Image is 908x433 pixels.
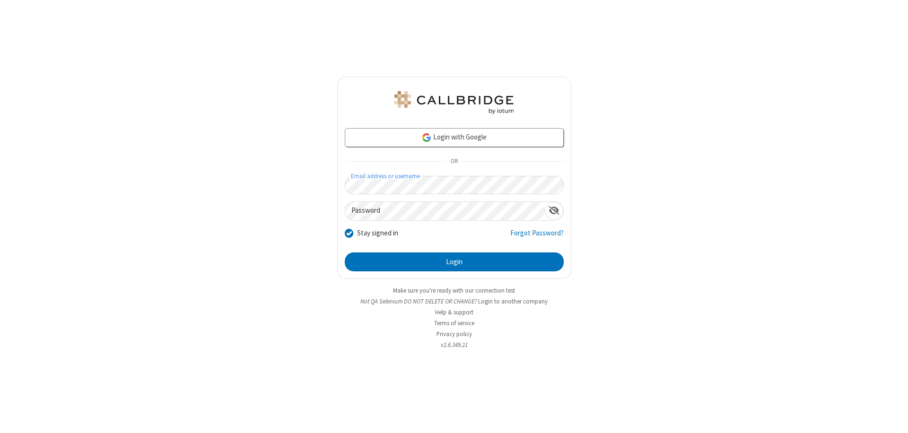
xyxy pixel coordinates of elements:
iframe: Chat [884,408,901,426]
a: Help & support [435,308,473,316]
input: Password [345,202,545,220]
label: Stay signed in [357,228,398,239]
a: Forgot Password? [510,228,564,246]
a: Privacy policy [437,330,472,338]
a: Terms of service [434,319,474,327]
div: Show password [545,202,563,219]
button: Login [345,252,564,271]
li: v2.6.349.21 [337,340,571,349]
button: Login to another company [478,297,548,306]
span: OR [446,155,462,168]
img: QA Selenium DO NOT DELETE OR CHANGE [393,91,515,114]
input: Email address or username [345,176,564,194]
img: google-icon.png [421,132,432,143]
li: Not QA Selenium DO NOT DELETE OR CHANGE? [337,297,571,306]
a: Login with Google [345,128,564,147]
a: Make sure you're ready with our connection test [393,286,515,294]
